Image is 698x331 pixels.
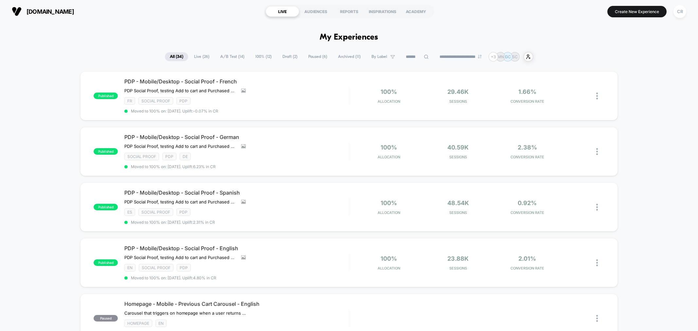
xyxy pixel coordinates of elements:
img: close [596,148,598,155]
span: PDP - Mobile/Desktop - Social Proof - German [124,134,349,140]
span: PDP Social Proof, testing Add to cart and Purchased messaging [124,199,236,204]
img: close [596,259,598,266]
span: PDP [176,208,190,216]
span: 100% ( 12 ) [250,52,277,61]
span: Allocation [378,155,400,159]
img: close [596,93,598,99]
p: MN [497,54,504,59]
span: CONVERSION RATE [494,266,560,270]
span: PDP - Mobile/Desktop - Social Proof - Spanish [124,189,349,196]
span: SOCIAL PROOF [138,97,173,105]
span: EN [155,320,167,327]
div: + 3 [489,52,498,61]
span: EN [124,264,135,271]
img: Visually logo [12,7,22,16]
span: Sessions [425,210,491,215]
span: PDP - Mobile/Desktop - Social Proof - English [124,245,349,252]
span: 0.92% [518,200,537,206]
span: 2.01% [518,255,536,262]
span: SOCIAL PROOF [138,208,173,216]
span: Moved to 100% on: [DATE] . Uplift: -0.07% in CR [131,109,218,113]
span: paused [94,315,118,322]
span: PDP Social Proof, testing Add to cart and Purchased messaging [124,144,236,149]
div: AUDIENCES [299,6,332,17]
span: Moved to 100% on: [DATE] . Uplift: 2.31% in CR [131,220,215,225]
span: CONVERSION RATE [494,210,560,215]
span: Moved to 100% on: [DATE] . Uplift: 6.23% in CR [131,164,216,169]
span: SOCIAL PROOF [139,264,173,271]
span: 100% [381,255,397,262]
span: Archived ( 11 ) [333,52,366,61]
div: ACADEMY [399,6,433,17]
span: A/B Test ( 14 ) [215,52,249,61]
span: SOCIAL PROOF [124,153,159,160]
span: ES [124,208,135,216]
div: REPORTS [332,6,366,17]
span: 100% [381,200,397,206]
img: close [596,204,598,211]
span: Allocation [378,99,400,104]
button: CR [671,5,688,18]
span: 100% [381,144,397,151]
p: GC [505,54,511,59]
span: Moved to 100% on: [DATE] . Uplift: 4.80% in CR [131,275,216,280]
img: close [596,315,598,322]
span: FR [124,97,135,105]
span: Sessions [425,266,491,270]
span: 23.88k [447,255,469,262]
span: CONVERSION RATE [494,155,560,159]
span: published [94,204,118,210]
h1: My Experiences [320,33,378,42]
span: Carousel that triggers on homepage when a user returns and their cart has more than 0 items in it... [124,310,246,316]
span: PDP [177,264,191,271]
span: DE [180,153,191,160]
span: published [94,148,118,155]
span: PDP - Mobile/Desktop - Social Proof - French [124,78,349,85]
span: 40.59k [447,144,469,151]
p: SC [512,54,518,59]
span: 1.66% [518,88,536,95]
div: CR [673,5,686,18]
span: PDP Social Proof, testing Add to cart and Purchased messaging [124,255,236,260]
span: By Label [371,54,387,59]
span: published [94,259,118,266]
span: Live ( 26 ) [189,52,214,61]
span: Draft ( 2 ) [277,52,302,61]
span: 29.46k [447,88,469,95]
span: Allocation [378,266,400,270]
span: CONVERSION RATE [494,99,560,104]
span: Allocation [378,210,400,215]
span: [DOMAIN_NAME] [27,8,74,15]
button: Create New Experience [607,6,667,17]
span: 48.54k [447,200,469,206]
div: INSPIRATIONS [366,6,399,17]
span: All ( 34 ) [165,52,188,61]
span: Homepage - Mobile - Previous Cart Carousel - English [124,301,349,307]
span: 100% [381,88,397,95]
span: PDP [162,153,176,160]
span: PDP Social Proof, testing Add to cart and Purchased messaging [124,88,236,93]
span: Paused ( 6 ) [303,52,332,61]
span: 2.38% [518,144,537,151]
span: HOMEPAGE [124,320,152,327]
span: PDP [176,97,190,105]
div: LIVE [266,6,299,17]
img: end [478,55,482,59]
span: published [94,93,118,99]
button: [DOMAIN_NAME] [10,6,76,17]
span: Sessions [425,155,491,159]
span: Sessions [425,99,491,104]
